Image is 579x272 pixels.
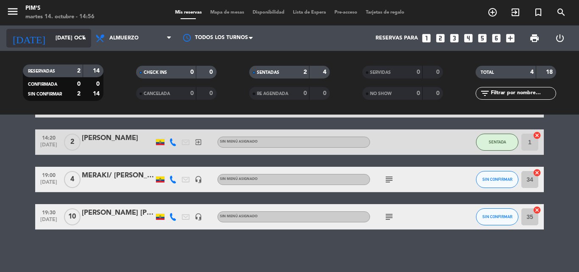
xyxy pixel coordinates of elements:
[370,70,391,75] span: SERVIDAS
[6,29,51,48] i: [DATE]
[209,69,214,75] strong: 0
[529,33,540,43] span: print
[417,69,420,75] strong: 0
[38,132,59,142] span: 14:20
[362,10,409,15] span: Tarjetas de regalo
[38,170,59,179] span: 19:00
[476,134,518,151] button: SENTADA
[489,140,506,144] span: SENTADA
[482,177,512,182] span: SIN CONFIRMAR
[209,90,214,96] strong: 0
[79,33,89,43] i: arrow_drop_down
[6,5,19,18] i: menu
[171,10,206,15] span: Mis reservas
[417,90,420,96] strong: 0
[195,138,202,146] i: exit_to_app
[505,33,516,44] i: add_box
[25,4,95,13] div: Pim's
[487,7,498,17] i: add_circle_outline
[533,7,543,17] i: turned_in_not
[533,168,541,177] i: cancel
[28,92,62,96] span: SIN CONFIRMAR
[38,217,59,227] span: [DATE]
[449,33,460,44] i: looks_3
[480,88,490,98] i: filter_list
[490,89,556,98] input: Filtrar por nombre...
[436,69,441,75] strong: 0
[533,131,541,140] i: cancel
[257,70,279,75] span: SENTADAS
[257,92,288,96] span: RE AGENDADA
[330,10,362,15] span: Pre-acceso
[436,90,441,96] strong: 0
[220,177,258,181] span: Sin menú asignado
[547,25,573,51] div: LOG OUT
[556,7,566,17] i: search
[476,171,518,188] button: SIN CONFIRMAR
[190,69,194,75] strong: 0
[376,35,418,41] span: Reservas para
[109,35,139,41] span: Almuerzo
[25,13,95,21] div: martes 14. octubre - 14:56
[6,5,19,21] button: menu
[481,70,494,75] span: TOTAL
[28,69,55,73] span: RESERVADAS
[77,68,81,74] strong: 2
[64,171,81,188] span: 4
[323,69,328,75] strong: 4
[220,215,258,218] span: Sin menú asignado
[144,70,167,75] span: CHECK INS
[77,91,81,97] strong: 2
[64,208,81,225] span: 10
[64,134,81,151] span: 2
[323,90,328,96] strong: 0
[93,91,101,97] strong: 14
[77,81,81,87] strong: 0
[38,207,59,217] span: 19:30
[384,174,394,185] i: subject
[38,142,59,152] span: [DATE]
[435,33,446,44] i: looks_two
[476,208,518,225] button: SIN CONFIRMAR
[533,206,541,214] i: cancel
[530,69,534,75] strong: 4
[546,69,554,75] strong: 18
[421,33,432,44] i: looks_one
[370,92,392,96] span: NO SHOW
[248,10,289,15] span: Disponibilidad
[289,10,330,15] span: Lista de Espera
[93,68,101,74] strong: 14
[477,33,488,44] i: looks_5
[144,92,170,96] span: CANCELADA
[463,33,474,44] i: looks_4
[510,7,521,17] i: exit_to_app
[28,82,57,87] span: CONFIRMADA
[303,69,307,75] strong: 2
[195,213,202,221] i: headset_mic
[82,170,154,181] div: MERAKI/ [PERSON_NAME]
[82,208,154,219] div: [PERSON_NAME] [PERSON_NAME]
[482,214,512,219] span: SIN CONFIRMAR
[190,90,194,96] strong: 0
[491,33,502,44] i: looks_6
[38,179,59,189] span: [DATE]
[384,212,394,222] i: subject
[555,33,565,43] i: power_settings_new
[220,140,258,143] span: Sin menú asignado
[96,81,101,87] strong: 0
[303,90,307,96] strong: 0
[206,10,248,15] span: Mapa de mesas
[195,176,202,183] i: headset_mic
[82,133,154,144] div: [PERSON_NAME]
